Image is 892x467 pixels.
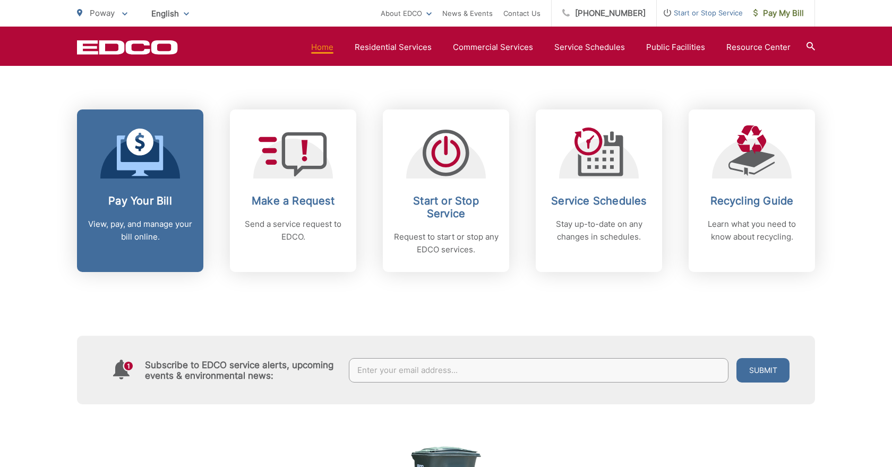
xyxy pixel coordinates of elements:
[88,218,193,243] p: View, pay, and manage your bill online.
[442,7,493,20] a: News & Events
[241,194,346,207] h2: Make a Request
[546,194,651,207] h2: Service Schedules
[546,218,651,243] p: Stay up-to-date on any changes in schedules.
[753,7,804,20] span: Pay My Bill
[393,231,499,256] p: Request to start or stop any EDCO services.
[355,41,432,54] a: Residential Services
[77,109,203,272] a: Pay Your Bill View, pay, and manage your bill online.
[241,218,346,243] p: Send a service request to EDCO.
[554,41,625,54] a: Service Schedules
[311,41,333,54] a: Home
[381,7,432,20] a: About EDCO
[536,109,662,272] a: Service Schedules Stay up-to-date on any changes in schedules.
[726,41,791,54] a: Resource Center
[143,4,197,23] span: English
[689,109,815,272] a: Recycling Guide Learn what you need to know about recycling.
[145,360,338,381] h4: Subscribe to EDCO service alerts, upcoming events & environmental news:
[453,41,533,54] a: Commercial Services
[77,40,178,55] a: EDCD logo. Return to the homepage.
[349,358,729,383] input: Enter your email address...
[88,194,193,207] h2: Pay Your Bill
[503,7,541,20] a: Contact Us
[90,8,115,18] span: Poway
[393,194,499,220] h2: Start or Stop Service
[230,109,356,272] a: Make a Request Send a service request to EDCO.
[646,41,705,54] a: Public Facilities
